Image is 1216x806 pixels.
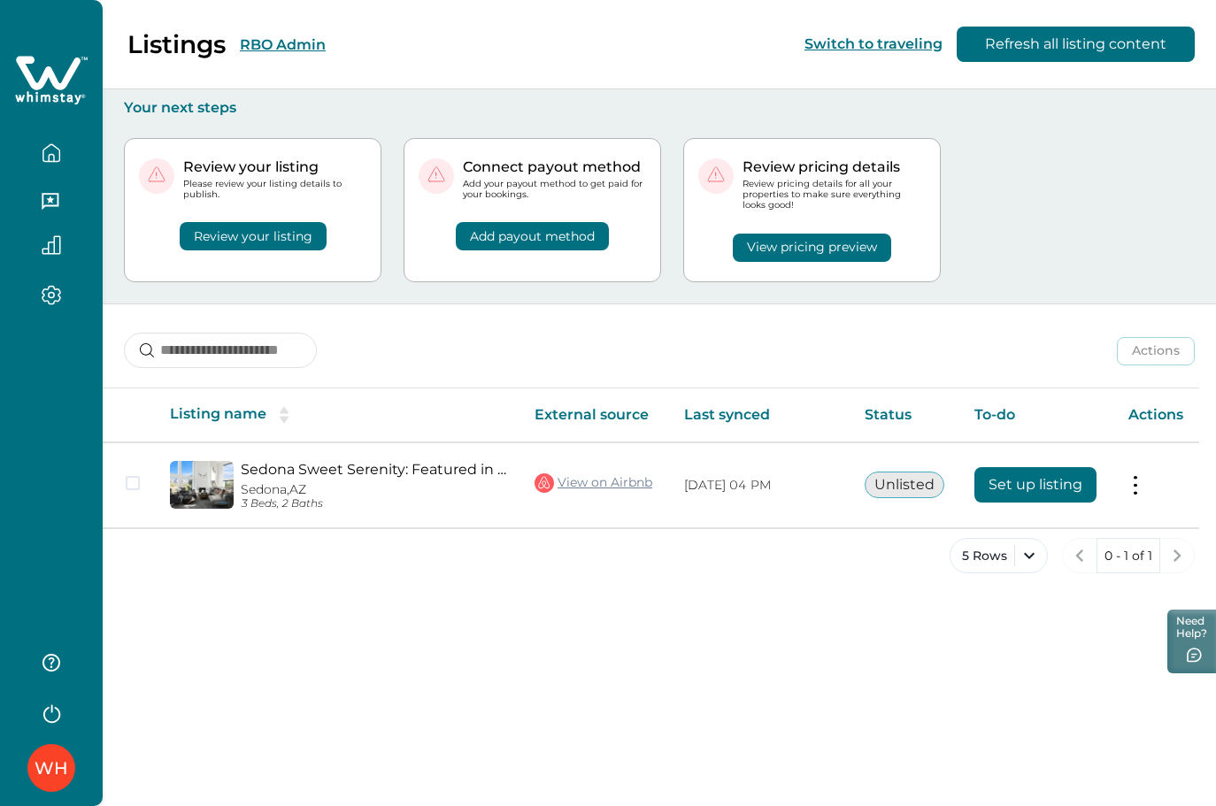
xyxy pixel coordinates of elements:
th: Status [850,388,961,442]
button: Actions [1117,337,1195,365]
div: Whimstay Host [35,747,68,789]
p: Sedona, AZ [241,482,506,497]
button: Review your listing [180,222,327,250]
p: Add your payout method to get paid for your bookings. [463,179,646,200]
th: To-do [960,388,1114,442]
button: View pricing preview [733,234,891,262]
p: 0 - 1 of 1 [1104,548,1152,565]
p: Connect payout method [463,158,646,176]
button: RBO Admin [240,36,326,53]
th: Last synced [670,388,850,442]
p: Review your listing [183,158,366,176]
button: previous page [1062,538,1097,573]
button: 0 - 1 of 1 [1097,538,1160,573]
p: Review pricing details [743,158,926,176]
p: Your next steps [124,99,1195,117]
button: Set up listing [974,467,1097,503]
button: next page [1159,538,1195,573]
button: sorting [266,406,302,424]
a: View on Airbnb [535,472,652,495]
p: Please review your listing details to publish. [183,179,366,200]
p: Review pricing details for all your properties to make sure everything looks good! [743,179,926,211]
p: [DATE] 04 PM [684,477,836,495]
p: Listings [127,29,226,59]
button: Unlisted [865,472,944,498]
a: Sedona Sweet Serenity: Featured in Forbes [241,461,506,478]
button: Switch to traveling [804,35,943,52]
th: Actions [1114,388,1199,442]
p: 3 Beds, 2 Baths [241,497,506,510]
img: propertyImage_Sedona Sweet Serenity: Featured in Forbes [170,461,234,509]
th: External source [520,388,670,442]
button: 5 Rows [950,538,1048,573]
th: Listing name [156,388,520,442]
button: Add payout method [456,222,609,250]
button: Refresh all listing content [957,27,1195,62]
